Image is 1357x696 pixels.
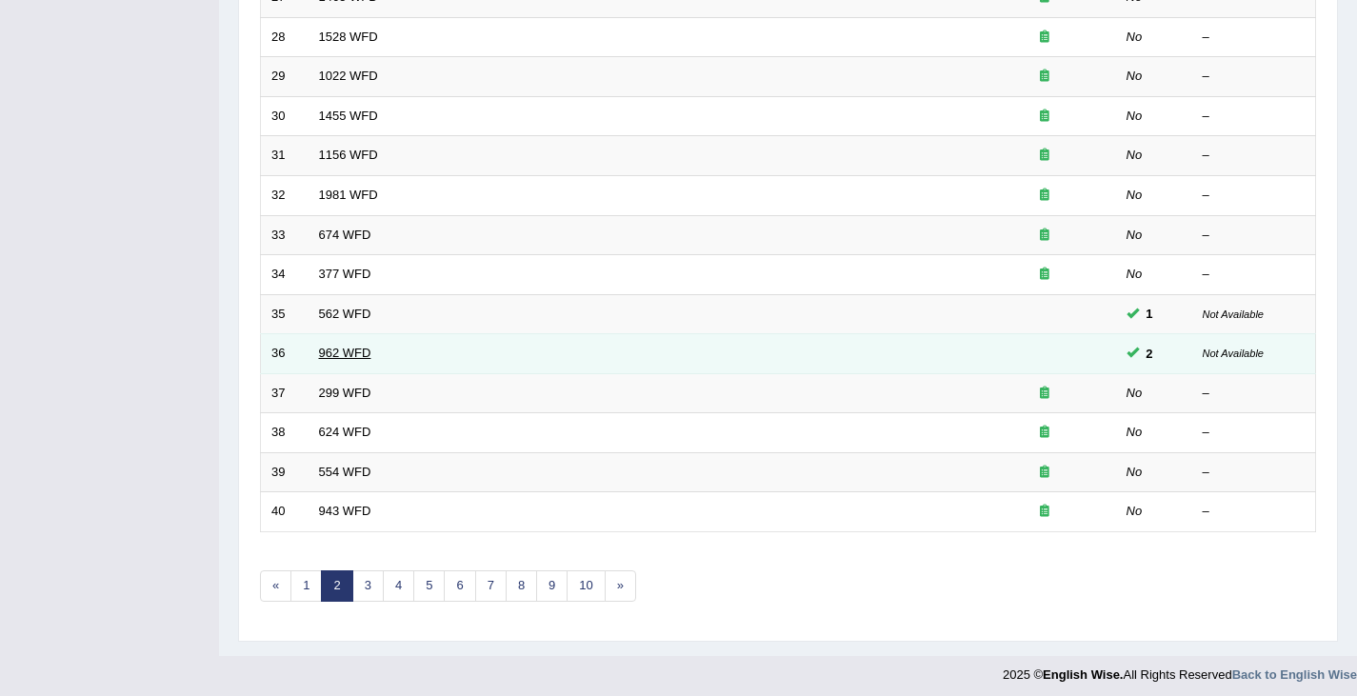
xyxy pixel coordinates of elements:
a: 943 WFD [319,504,371,518]
a: 1528 WFD [319,30,378,44]
em: No [1127,109,1143,123]
a: 377 WFD [319,267,371,281]
a: 1022 WFD [319,69,378,83]
div: 2025 © All Rights Reserved [1003,656,1357,684]
td: 33 [261,215,309,255]
td: 28 [261,17,309,57]
small: Not Available [1203,348,1264,359]
div: – [1203,464,1306,482]
a: 1981 WFD [319,188,378,202]
td: 37 [261,373,309,413]
div: Exam occurring question [984,464,1106,482]
a: 5 [413,570,445,602]
div: – [1203,147,1306,165]
div: Exam occurring question [984,385,1106,403]
em: No [1127,465,1143,479]
a: 10 [567,570,605,602]
div: Exam occurring question [984,29,1106,47]
a: 8 [506,570,537,602]
a: 962 WFD [319,346,371,360]
div: – [1203,424,1306,442]
td: 30 [261,96,309,136]
em: No [1127,228,1143,242]
a: 1 [290,570,322,602]
div: – [1203,503,1306,521]
a: 1455 WFD [319,109,378,123]
td: 36 [261,334,309,374]
div: – [1203,187,1306,205]
td: 31 [261,136,309,176]
div: – [1203,68,1306,86]
a: 2 [321,570,352,602]
div: Exam occurring question [984,266,1106,284]
div: Exam occurring question [984,68,1106,86]
td: 39 [261,452,309,492]
em: No [1127,69,1143,83]
em: No [1127,504,1143,518]
td: 35 [261,294,309,334]
a: 4 [383,570,414,602]
span: You can still take this question [1139,304,1161,324]
div: Exam occurring question [984,147,1106,165]
td: 38 [261,413,309,453]
a: 9 [536,570,568,602]
div: – [1203,385,1306,403]
a: Back to English Wise [1232,667,1357,682]
a: » [605,570,636,602]
div: – [1203,29,1306,47]
em: No [1127,386,1143,400]
a: 3 [352,570,384,602]
em: No [1127,267,1143,281]
div: – [1203,108,1306,126]
em: No [1127,148,1143,162]
a: « [260,570,291,602]
a: 1156 WFD [319,148,378,162]
em: No [1127,425,1143,439]
a: 624 WFD [319,425,371,439]
a: 7 [475,570,507,602]
a: 674 WFD [319,228,371,242]
div: Exam occurring question [984,108,1106,126]
a: 6 [444,570,475,602]
div: Exam occurring question [984,424,1106,442]
em: No [1127,188,1143,202]
em: No [1127,30,1143,44]
td: 32 [261,175,309,215]
td: 34 [261,255,309,295]
td: 29 [261,57,309,97]
div: Exam occurring question [984,503,1106,521]
td: 40 [261,492,309,532]
a: 562 WFD [319,307,371,321]
a: 299 WFD [319,386,371,400]
div: Exam occurring question [984,227,1106,245]
small: Not Available [1203,308,1264,320]
strong: English Wise. [1043,667,1123,682]
a: 554 WFD [319,465,371,479]
div: Exam occurring question [984,187,1106,205]
div: – [1203,227,1306,245]
div: – [1203,266,1306,284]
span: You can still take this question [1139,344,1161,364]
